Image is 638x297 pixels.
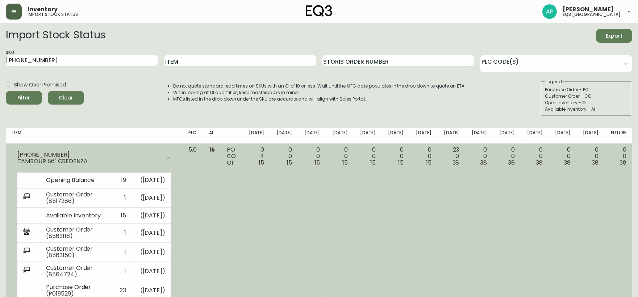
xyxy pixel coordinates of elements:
[521,128,549,144] th: [DATE]
[326,128,354,144] th: [DATE]
[381,128,409,144] th: [DATE]
[132,243,171,262] td: ( [DATE] )
[620,158,626,167] span: 38
[545,99,627,106] div: Open Inventory - OI
[342,158,348,167] span: 15
[6,29,105,43] h2: Import Stock Status
[173,89,466,96] li: When looking at OI quantities, keep masterpacks in mind.
[227,147,237,166] div: PO CO
[132,208,171,224] td: ( [DATE] )
[6,128,183,144] th: Item
[40,243,113,262] td: Customer Order (8563150)
[554,147,571,166] div: 0 0
[23,266,30,275] img: ecommerce_report.svg
[563,12,621,17] h5: eq3 [GEOGRAPHIC_DATA]
[40,208,113,224] td: Available Inventory
[227,158,233,167] span: OI
[173,83,466,89] li: Do not quote standard lead times on SKUs with an OI of 10 or less. Wait until the MFG date popula...
[40,188,113,208] td: Customer Order (8517286)
[596,29,632,43] button: Export
[526,147,543,166] div: 0 0
[28,7,58,12] span: Inventory
[298,128,326,144] th: [DATE]
[23,247,30,256] img: ecommerce_report.svg
[276,147,292,166] div: 0 0
[545,93,627,99] div: Customer Order - CO
[14,81,66,89] span: Show Over Promised
[17,158,161,165] div: TAMBOUR 86" CREDENZA
[17,152,161,158] div: [PHONE_NUMBER]
[471,147,487,166] div: 0 0
[536,158,543,167] span: 38
[306,5,333,17] img: logo
[354,128,381,144] th: [DATE]
[443,147,459,166] div: 23 0
[287,158,292,167] span: 15
[113,262,132,281] td: 1
[18,93,30,102] div: Filter
[549,128,576,144] th: [DATE]
[28,12,78,17] h5: import stock status
[40,224,113,243] td: Customer Order (8563116)
[545,79,563,85] legend: Legend
[453,158,459,167] span: 38
[173,96,466,102] li: MFGs listed in the drop down under the SKU are accurate and will align with Sales Portal.
[183,128,203,144] th: PLC
[12,147,177,170] div: [PHONE_NUMBER]TAMBOUR 86" CREDENZA
[40,173,113,188] td: Opening Balance
[248,147,264,166] div: 0 4
[545,86,627,93] div: Purchase Order - PO
[54,93,78,102] span: Clear
[113,188,132,208] td: 1
[542,4,557,19] img: 3897410ab0ebf58098a0828baeda1fcd
[370,158,376,167] span: 15
[23,193,30,201] img: ecommerce_report.svg
[545,106,627,113] div: Available Inventory - AI
[270,128,298,144] th: [DATE]
[304,147,320,166] div: 0 0
[563,7,614,12] span: [PERSON_NAME]
[508,158,515,167] span: 38
[576,128,604,144] th: [DATE]
[113,224,132,243] td: 1
[132,262,171,281] td: ( [DATE] )
[415,147,431,166] div: 0 0
[242,128,270,144] th: [DATE]
[387,147,404,166] div: 0 0
[592,158,599,167] span: 38
[480,158,487,167] span: 38
[23,228,30,237] img: retail_report.svg
[602,31,626,41] span: Export
[359,147,376,166] div: 0 0
[610,147,626,166] div: 0 0
[209,145,215,154] span: 15
[132,173,171,188] td: ( [DATE] )
[604,128,632,144] th: Future
[203,128,221,144] th: AI
[465,128,493,144] th: [DATE]
[331,147,348,166] div: 0 0
[564,158,571,167] span: 38
[437,128,465,144] th: [DATE]
[113,208,132,224] td: 15
[40,262,113,281] td: Customer Order (8564724)
[314,158,320,167] span: 15
[113,243,132,262] td: 1
[426,158,431,167] span: 15
[113,173,132,188] td: 19
[132,188,171,208] td: ( [DATE] )
[398,158,404,167] span: 15
[6,91,42,105] button: Filter
[409,128,437,144] th: [DATE]
[493,128,521,144] th: [DATE]
[132,224,171,243] td: ( [DATE] )
[48,91,84,105] button: Clear
[259,158,264,167] span: 15
[582,147,599,166] div: 0 0
[499,147,515,166] div: 0 0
